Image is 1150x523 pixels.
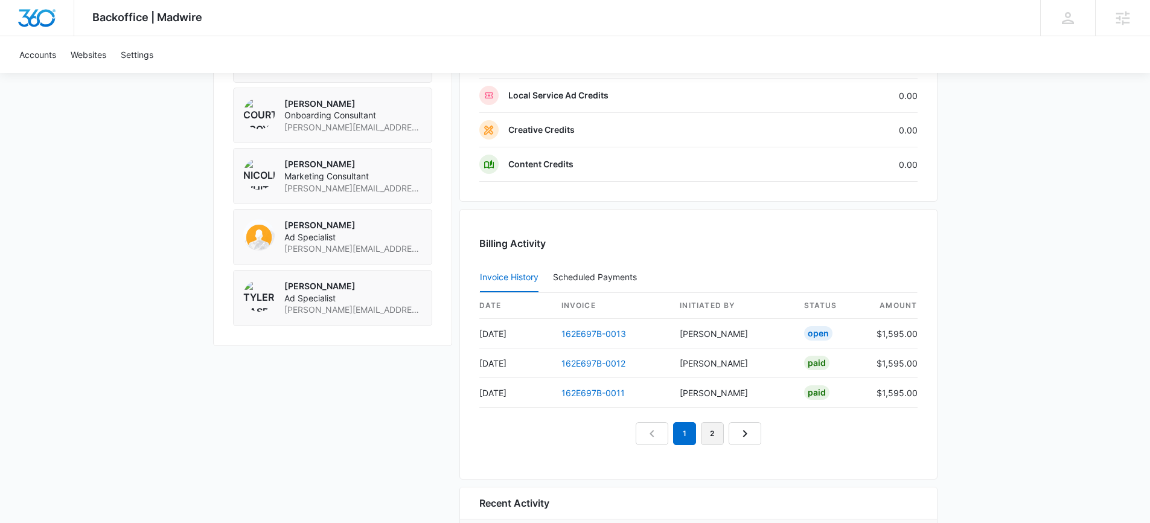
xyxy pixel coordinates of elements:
h6: Recent Activity [479,496,549,510]
nav: Pagination [636,422,761,445]
span: Marketing Consultant [284,170,422,182]
div: Open [804,326,832,341]
th: invoice [552,293,671,319]
div: Paid [804,356,829,370]
a: Accounts [12,36,63,73]
td: $1,595.00 [867,348,918,378]
img: tab_domain_overview_orange.svg [33,70,42,80]
div: Domain Overview [46,71,108,79]
p: [PERSON_NAME] [284,98,422,110]
td: [DATE] [479,319,552,348]
th: status [794,293,867,319]
a: 162E697B-0013 [561,329,626,339]
span: [PERSON_NAME][EMAIL_ADDRESS][PERSON_NAME][DOMAIN_NAME] [284,304,422,316]
a: Page 2 [701,422,724,445]
em: 1 [673,422,696,445]
div: Paid [804,385,829,400]
a: Websites [63,36,113,73]
th: Initiated By [670,293,794,319]
img: Nicole White [243,158,275,190]
p: Local Service Ad Credits [508,89,609,101]
a: Settings [113,36,161,73]
span: [PERSON_NAME][EMAIL_ADDRESS][DOMAIN_NAME] [284,182,422,194]
img: website_grey.svg [19,31,29,41]
p: [PERSON_NAME] [284,219,422,231]
h3: Billing Activity [479,236,918,251]
th: amount [867,293,918,319]
img: kyl Davis [243,219,275,251]
td: [PERSON_NAME] [670,319,794,348]
a: 162E697B-0011 [561,388,625,398]
span: Onboarding Consultant [284,109,422,121]
span: [PERSON_NAME][EMAIL_ADDRESS][PERSON_NAME][DOMAIN_NAME] [284,121,422,133]
p: Creative Credits [508,124,575,136]
p: [PERSON_NAME] [284,158,422,170]
td: [DATE] [479,378,552,408]
th: date [479,293,552,319]
img: Tyler Rasdon [243,280,275,312]
td: $1,595.00 [867,319,918,348]
p: [PERSON_NAME] [284,280,422,292]
img: logo_orange.svg [19,19,29,29]
span: Backoffice | Madwire [92,11,202,24]
span: [PERSON_NAME][EMAIL_ADDRESS][DOMAIN_NAME] [284,243,422,255]
td: 0.00 [790,79,918,113]
div: Scheduled Payments [553,273,642,281]
a: Next Page [729,422,761,445]
a: 162E697B-0012 [561,358,625,368]
span: Ad Specialist [284,231,422,243]
p: Content Credits [508,158,573,170]
div: Keywords by Traffic [133,71,203,79]
td: $1,595.00 [867,378,918,408]
td: 0.00 [790,113,918,147]
td: 0.00 [790,147,918,182]
span: Ad Specialist [284,292,422,304]
button: Invoice History [480,263,538,292]
div: v 4.0.25 [34,19,59,29]
img: tab_keywords_by_traffic_grey.svg [120,70,130,80]
td: [PERSON_NAME] [670,378,794,408]
td: [DATE] [479,348,552,378]
td: [PERSON_NAME] [670,348,794,378]
img: Courtney Coy [243,98,275,129]
div: Domain: [DOMAIN_NAME] [31,31,133,41]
